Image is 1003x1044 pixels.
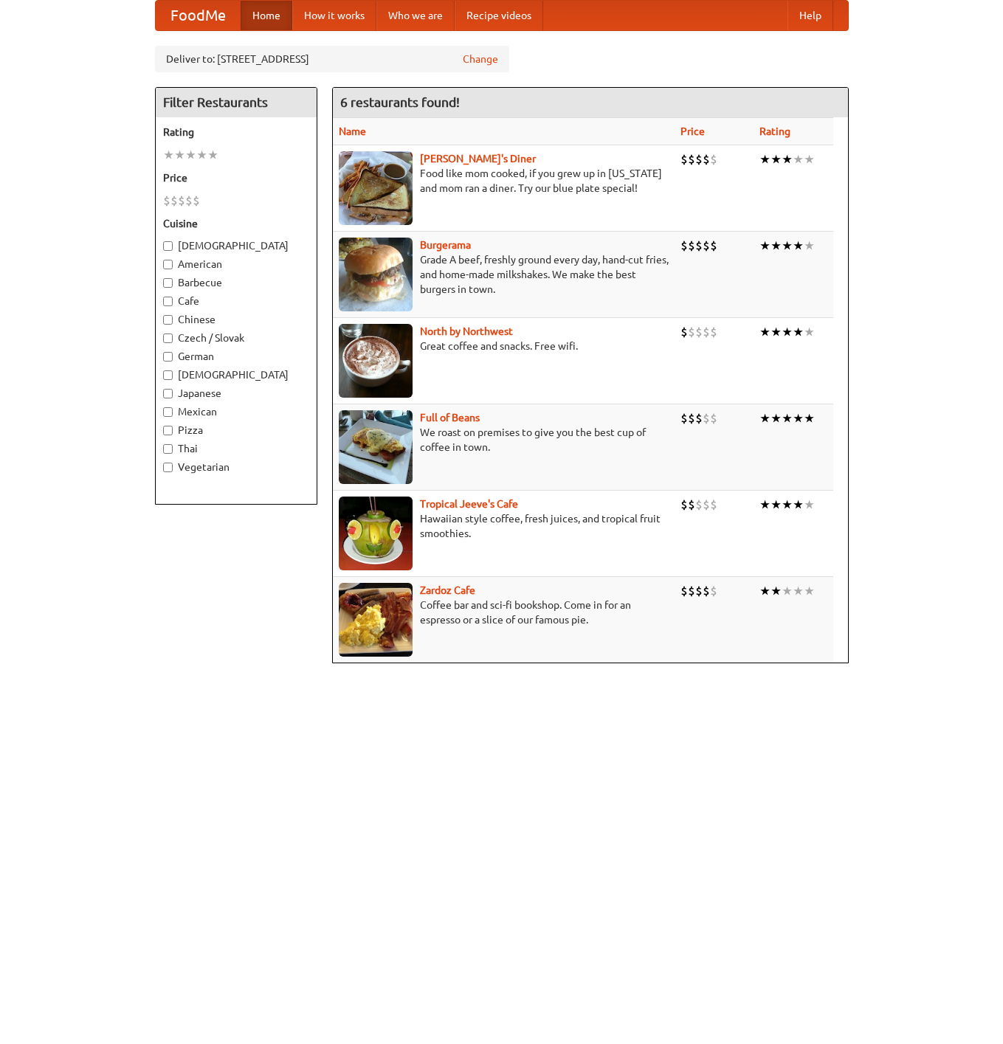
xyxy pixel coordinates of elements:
[163,460,309,474] label: Vegetarian
[185,147,196,163] li: ★
[420,498,518,510] a: Tropical Jeeve's Cafe
[163,257,309,272] label: American
[163,463,173,472] input: Vegetarian
[787,1,833,30] a: Help
[695,583,703,599] li: $
[339,425,669,454] p: We roast on premises to give you the best cup of coffee in town.
[680,238,688,254] li: $
[339,598,669,627] p: Coffee bar and sci-fi bookshop. Come in for an espresso or a slice of our famous pie.
[710,151,717,167] li: $
[703,583,710,599] li: $
[771,324,782,340] li: ★
[420,153,536,165] a: [PERSON_NAME]'s Diner
[185,193,193,209] li: $
[782,583,793,599] li: ★
[163,315,173,325] input: Chinese
[163,312,309,327] label: Chinese
[759,151,771,167] li: ★
[759,238,771,254] li: ★
[340,95,460,109] ng-pluralize: 6 restaurants found!
[804,151,815,167] li: ★
[793,324,804,340] li: ★
[163,389,173,398] input: Japanese
[680,497,688,513] li: $
[782,238,793,254] li: ★
[710,324,717,340] li: $
[688,410,695,426] li: $
[695,324,703,340] li: $
[339,339,669,353] p: Great coffee and snacks. Free wifi.
[156,1,241,30] a: FoodMe
[163,170,309,185] h5: Price
[688,238,695,254] li: $
[771,497,782,513] li: ★
[782,324,793,340] li: ★
[804,410,815,426] li: ★
[710,410,717,426] li: $
[703,238,710,254] li: $
[170,193,178,209] li: $
[710,238,717,254] li: $
[695,497,703,513] li: $
[163,275,309,290] label: Barbecue
[163,426,173,435] input: Pizza
[782,410,793,426] li: ★
[193,193,200,209] li: $
[163,333,173,343] input: Czech / Slovak
[163,407,173,417] input: Mexican
[703,151,710,167] li: $
[163,241,173,251] input: [DEMOGRAPHIC_DATA]
[463,52,498,66] a: Change
[680,125,705,137] a: Price
[163,193,170,209] li: $
[163,125,309,139] h5: Rating
[155,46,509,72] div: Deliver to: [STREET_ADDRESS]
[241,1,292,30] a: Home
[703,324,710,340] li: $
[339,410,413,484] img: beans.jpg
[771,238,782,254] li: ★
[420,584,475,596] a: Zardoz Cafe
[339,511,669,541] p: Hawaiian style coffee, fresh juices, and tropical fruit smoothies.
[163,216,309,231] h5: Cuisine
[804,324,815,340] li: ★
[771,151,782,167] li: ★
[174,147,185,163] li: ★
[703,497,710,513] li: $
[163,367,309,382] label: [DEMOGRAPHIC_DATA]
[156,88,317,117] h4: Filter Restaurants
[782,497,793,513] li: ★
[292,1,376,30] a: How it works
[804,238,815,254] li: ★
[163,294,309,308] label: Cafe
[710,497,717,513] li: $
[163,331,309,345] label: Czech / Slovak
[793,497,804,513] li: ★
[759,125,790,137] a: Rating
[420,239,471,251] a: Burgerama
[420,325,513,337] a: North by Northwest
[782,151,793,167] li: ★
[163,278,173,288] input: Barbecue
[771,410,782,426] li: ★
[339,324,413,398] img: north.jpg
[163,297,173,306] input: Cafe
[695,410,703,426] li: $
[376,1,455,30] a: Who we are
[455,1,543,30] a: Recipe videos
[339,583,413,657] img: zardoz.jpg
[759,324,771,340] li: ★
[804,497,815,513] li: ★
[420,412,480,424] a: Full of Beans
[710,583,717,599] li: $
[339,151,413,225] img: sallys.jpg
[680,324,688,340] li: $
[163,260,173,269] input: American
[680,151,688,167] li: $
[163,441,309,456] label: Thai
